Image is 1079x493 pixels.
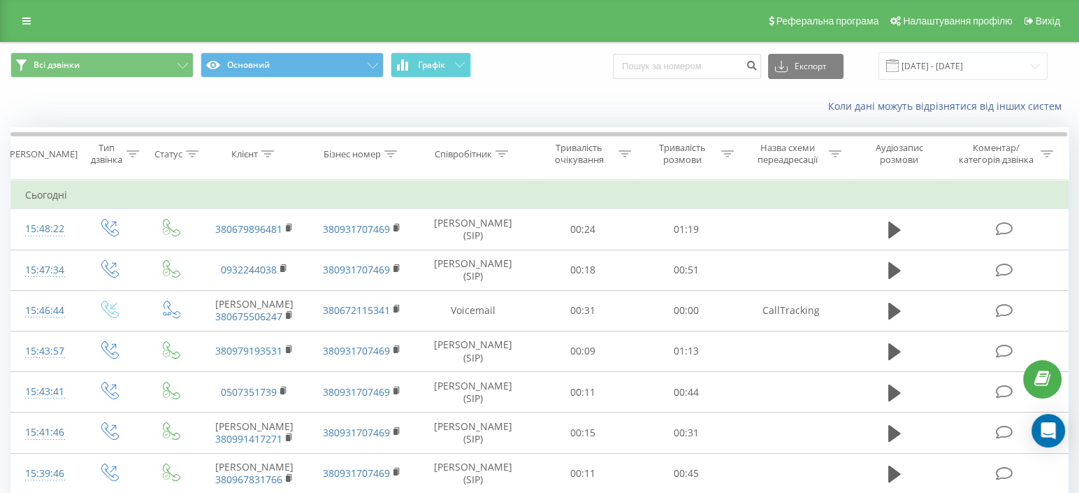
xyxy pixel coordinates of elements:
[323,344,390,357] a: 380931707469
[215,473,282,486] a: 380967831766
[154,148,182,160] div: Статус
[215,310,282,323] a: 380675506247
[25,215,63,243] div: 15:48:22
[415,209,530,250] td: [PERSON_NAME] (SIP)
[25,460,63,487] div: 15:39:46
[25,297,63,324] div: 15:46:44
[324,148,381,160] div: Бізнес номер
[323,385,390,399] a: 380931707469
[215,344,282,357] a: 380979193531
[418,60,445,70] span: Графік
[647,142,718,166] div: Тривалість розмови
[613,54,761,79] input: Пошук за номером
[323,222,390,236] a: 380931707469
[391,52,471,78] button: Графік
[415,290,530,331] td: Voicemail
[768,54,843,79] button: Експорт
[11,181,1069,209] td: Сьогодні
[828,99,1069,113] a: Коли дані можуть відрізнятися вiд інших систем
[201,52,384,78] button: Основний
[635,250,738,290] td: 00:51
[89,142,124,166] div: Тип дзвінка
[221,385,277,399] a: 0507351739
[635,209,738,250] td: 01:19
[201,413,308,453] td: [PERSON_NAME]
[323,466,390,480] a: 380931707469
[231,148,258,160] div: Клієнт
[635,331,738,371] td: 01:13
[323,426,390,439] a: 380931707469
[25,378,63,406] div: 15:43:41
[415,413,530,453] td: [PERSON_NAME] (SIP)
[531,331,635,371] td: 00:09
[323,263,390,276] a: 380931707469
[635,290,738,331] td: 00:00
[25,257,63,284] div: 15:47:34
[323,303,390,317] a: 380672115341
[415,331,530,371] td: [PERSON_NAME] (SIP)
[7,148,78,160] div: [PERSON_NAME]
[215,432,282,445] a: 380991417271
[544,142,615,166] div: Тривалість очікування
[531,209,635,250] td: 00:24
[857,142,941,166] div: Аудіозапис розмови
[215,222,282,236] a: 380679896481
[25,338,63,365] div: 15:43:57
[435,148,492,160] div: Співробітник
[751,142,825,166] div: Назва схеми переадресації
[1036,15,1060,27] span: Вихід
[34,59,80,71] span: Всі дзвінки
[776,15,879,27] span: Реферальна програма
[10,52,194,78] button: Всі дзвінки
[903,15,1012,27] span: Налаштування профілю
[415,250,530,290] td: [PERSON_NAME] (SIP)
[531,290,635,331] td: 00:31
[531,372,635,413] td: 00:11
[25,419,63,446] div: 15:41:46
[415,372,530,413] td: [PERSON_NAME] (SIP)
[1031,414,1065,448] div: Open Intercom Messenger
[531,250,635,290] td: 00:18
[955,142,1037,166] div: Коментар/категорія дзвінка
[221,263,277,276] a: 0932244038
[635,413,738,453] td: 00:31
[201,290,308,331] td: [PERSON_NAME]
[635,372,738,413] td: 00:44
[531,413,635,453] td: 00:15
[737,290,845,331] td: CallTracking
